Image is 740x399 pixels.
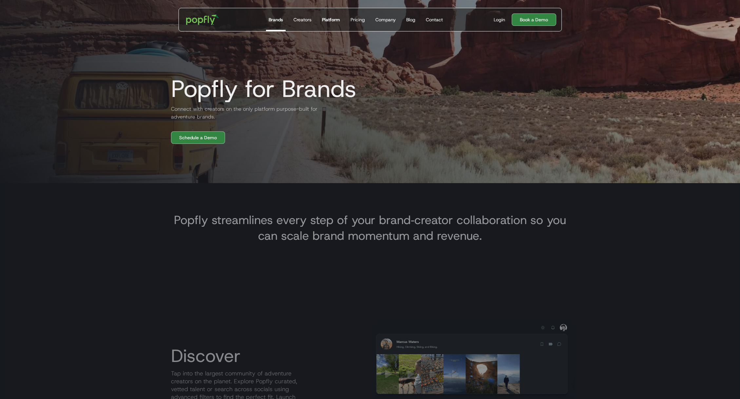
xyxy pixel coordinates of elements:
a: Blog [404,8,418,31]
h3: Discover [166,346,241,366]
div: Platform [322,16,340,23]
a: Brands [266,8,286,31]
div: Creators [294,16,312,23]
div: Pricing [351,16,365,23]
a: Schedule a Demo [171,131,225,144]
h2: Connect with creators on the only platform purpose-built for adventure brands. [166,105,323,121]
a: Company [373,8,398,31]
div: Contact [426,16,443,23]
div: Brands [269,16,283,23]
h3: Popfly streamlines every step of your brand‑creator collaboration so you can scale brand momentum... [171,212,569,243]
a: home [181,10,224,29]
a: Creators [291,8,314,31]
div: Blog [406,16,415,23]
div: Login [494,16,505,23]
a: Book a Demo [512,13,556,26]
div: Company [375,16,396,23]
a: Contact [423,8,446,31]
a: Pricing [348,8,368,31]
a: Platform [319,8,343,31]
h1: Popfly for Brands [166,76,356,102]
a: Login [491,16,508,23]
